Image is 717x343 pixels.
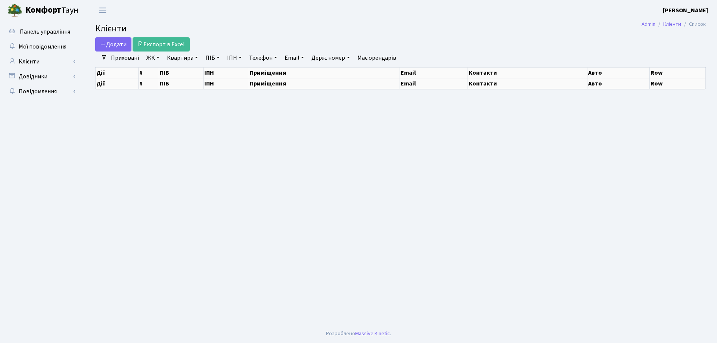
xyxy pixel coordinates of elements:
a: Email [282,52,307,64]
th: Row [649,78,705,89]
nav: breadcrumb [630,16,717,32]
span: Таун [25,4,78,17]
a: Панель управління [4,24,78,39]
a: Держ. номер [308,52,353,64]
th: Row [649,67,705,78]
span: Панель управління [20,28,70,36]
th: # [138,78,159,89]
th: Дії [96,67,139,78]
a: Приховані [108,52,142,64]
a: ІПН [224,52,245,64]
img: logo.png [7,3,22,18]
b: Комфорт [25,4,61,16]
span: Додати [100,40,127,49]
a: Клієнти [4,54,78,69]
button: Переключити навігацію [93,4,112,16]
th: Авто [587,78,649,89]
a: Телефон [246,52,280,64]
li: Список [681,20,706,28]
th: # [138,67,159,78]
a: Довідники [4,69,78,84]
th: Email [400,67,468,78]
th: Приміщення [249,67,400,78]
th: Авто [587,67,649,78]
a: Має орендарів [354,52,399,64]
a: ЖК [143,52,162,64]
th: Приміщення [249,78,400,89]
th: Email [400,78,468,89]
span: Мої повідомлення [19,43,66,51]
a: Клієнти [663,20,681,28]
a: ПІБ [202,52,223,64]
th: ПІБ [159,67,204,78]
a: Massive Kinetic [355,330,390,337]
a: Admin [642,20,655,28]
th: ІПН [203,78,249,89]
th: Контакти [468,78,587,89]
a: Мої повідомлення [4,39,78,54]
th: Дії [96,78,139,89]
a: Експорт в Excel [133,37,190,52]
th: ІПН [203,67,249,78]
a: Квартира [164,52,201,64]
span: Клієнти [95,22,127,35]
a: [PERSON_NAME] [663,6,708,15]
a: Повідомлення [4,84,78,99]
a: Додати [95,37,131,52]
th: Контакти [468,67,587,78]
th: ПІБ [159,78,204,89]
div: Розроблено . [326,330,391,338]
